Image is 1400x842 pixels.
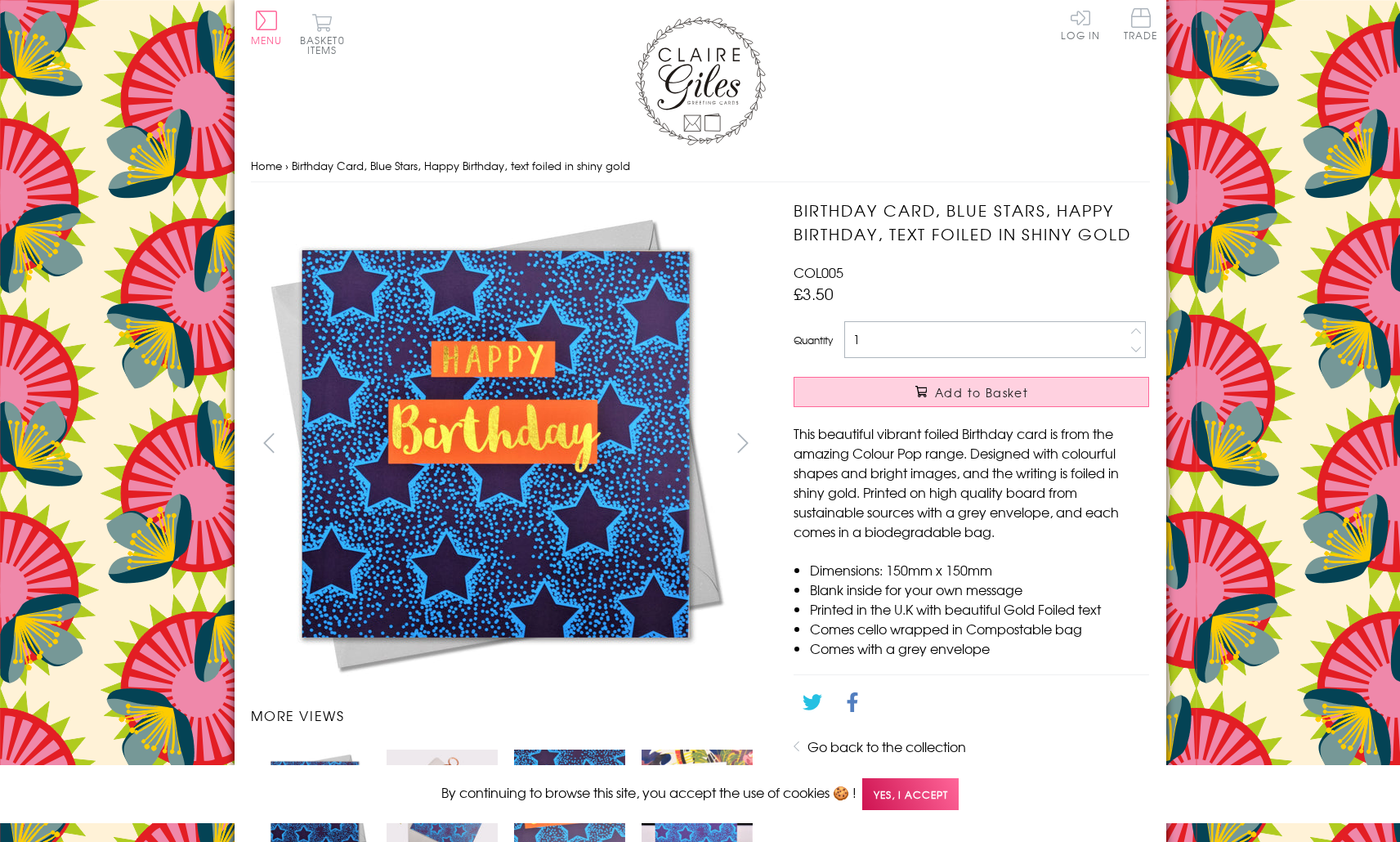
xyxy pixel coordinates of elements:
[285,158,288,173] span: ›
[292,158,630,173] span: Birthday Card, Blue Stars, Happy Birthday, text foiled in shiny gold
[300,13,345,55] button: Basket0 items
[810,580,1149,599] li: Blank inside for your own message
[810,619,1149,638] li: Comes cello wrapped in Compostable bag
[251,33,283,47] span: Menu
[635,16,766,146] img: Claire Giles Greetings Cards
[251,424,288,461] button: prev
[251,158,282,173] a: Home
[1124,8,1158,43] a: Trade
[307,33,345,57] span: 0 items
[251,150,1150,183] nav: breadcrumbs
[810,638,1149,658] li: Comes with a grey envelope
[251,705,762,725] h3: More views
[250,199,740,689] img: Birthday Card, Blue Stars, Happy Birthday, text foiled in shiny gold
[794,262,843,282] span: COL005
[1124,8,1158,40] span: Trade
[807,737,966,756] a: Go back to the collection
[794,199,1149,246] h1: Birthday Card, Blue Stars, Happy Birthday, text foiled in shiny gold
[862,778,959,810] span: Yes, I accept
[810,599,1149,619] li: Printed in the U.K with beautiful Gold Foiled text
[794,423,1149,541] p: This beautiful vibrant foiled Birthday card is from the amazing Colour Pop range. Designed with c...
[935,384,1028,401] span: Add to Basket
[761,199,1251,689] img: Birthday Card, Blue Stars, Happy Birthday, text foiled in shiny gold
[794,333,833,347] label: Quantity
[1061,8,1100,40] a: Log In
[794,377,1149,407] button: Add to Basket
[724,424,761,461] button: next
[810,560,1149,580] li: Dimensions: 150mm x 150mm
[794,282,834,305] span: £3.50
[251,11,283,45] button: Menu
